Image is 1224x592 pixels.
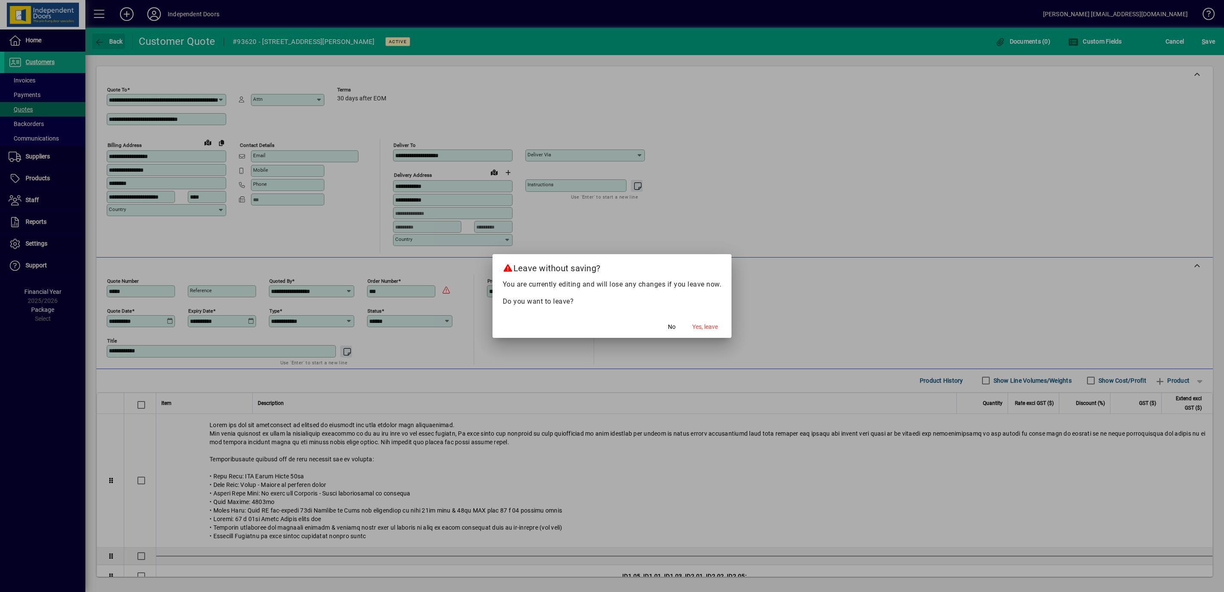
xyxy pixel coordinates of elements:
[668,322,676,331] span: No
[503,296,722,307] p: Do you want to leave?
[493,254,732,279] h2: Leave without saving?
[689,319,721,334] button: Yes, leave
[692,322,718,331] span: Yes, leave
[503,279,722,290] p: You are currently editing and will lose any changes if you leave now.
[658,319,685,334] button: No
